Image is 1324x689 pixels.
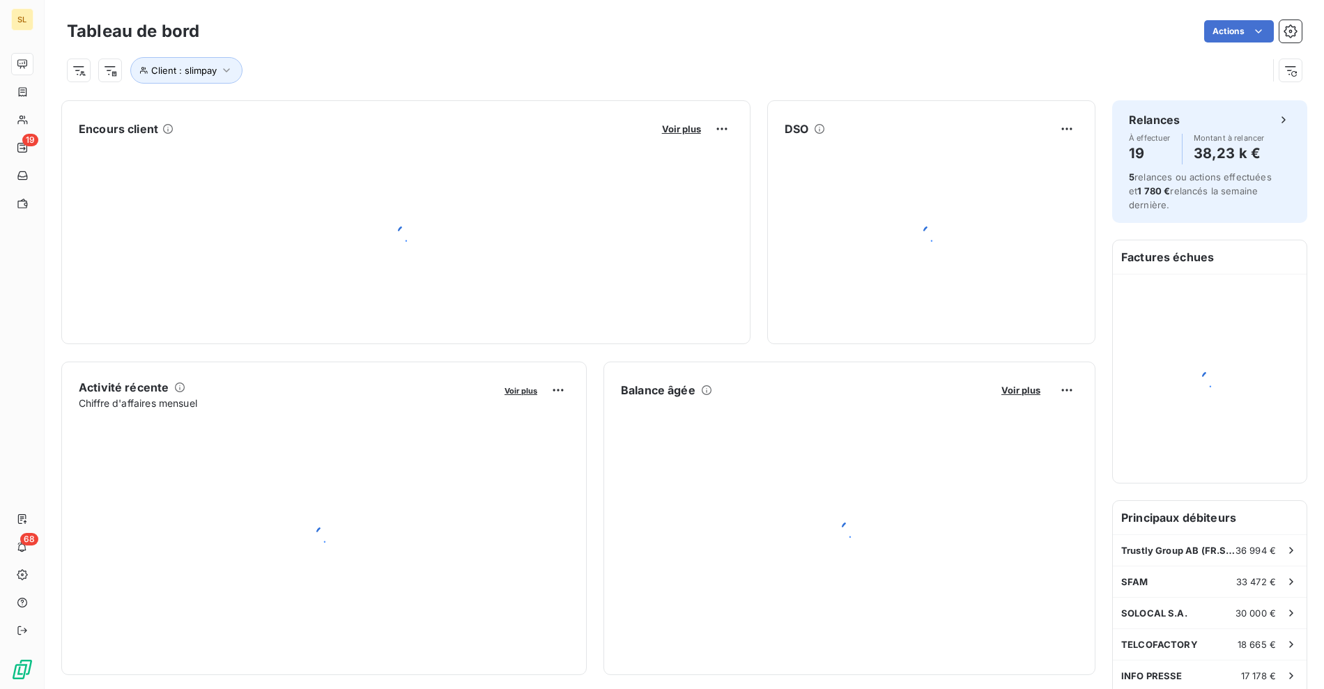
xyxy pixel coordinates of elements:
[67,19,199,44] h3: Tableau de bord
[1113,501,1307,534] h6: Principaux débiteurs
[130,57,243,84] button: Client : slimpay
[1121,576,1148,587] span: SFAM
[1238,639,1276,650] span: 18 665 €
[1241,670,1276,681] span: 17 178 €
[79,396,495,410] span: Chiffre d'affaires mensuel
[22,134,38,146] span: 19
[1129,142,1171,164] h4: 19
[79,121,158,137] h6: Encours client
[20,533,38,545] span: 68
[11,658,33,681] img: Logo LeanPay
[1129,171,1134,183] span: 5
[1236,607,1276,619] span: 30 000 €
[151,65,217,76] span: Client : slimpay
[1194,142,1265,164] h4: 38,23 k €
[658,123,705,135] button: Voir plus
[1129,111,1180,128] h6: Relances
[1204,20,1274,42] button: Actions
[1236,576,1276,587] span: 33 472 €
[79,379,169,396] h6: Activité récente
[997,384,1045,396] button: Voir plus
[662,123,701,134] span: Voir plus
[1129,134,1171,142] span: À effectuer
[1121,639,1198,650] span: TELCOFACTORY
[621,382,695,398] h6: Balance âgée
[11,8,33,31] div: SL
[500,384,541,396] button: Voir plus
[785,121,808,137] h6: DSO
[1121,670,1183,681] span: INFO PRESSE
[1001,385,1040,396] span: Voir plus
[505,386,537,396] span: Voir plus
[1194,134,1265,142] span: Montant à relancer
[1129,171,1272,210] span: relances ou actions effectuées et relancés la semaine dernière.
[1121,607,1187,619] span: SOLOCAL S.A.
[1113,240,1307,274] h6: Factures échues
[1236,545,1276,556] span: 36 994 €
[1277,642,1310,675] iframe: Intercom live chat
[1137,185,1170,196] span: 1 780 €
[1121,545,1236,556] span: Trustly Group AB (FR.SPSA)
